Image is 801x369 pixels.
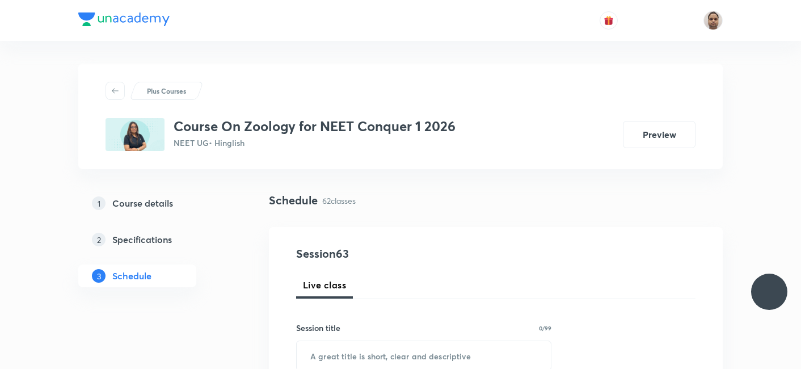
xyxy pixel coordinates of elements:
[78,12,170,29] a: Company Logo
[78,12,170,26] img: Company Logo
[106,118,165,151] img: 220E4118-950D-4AB9-9FED-A6405169731F_plus.png
[92,269,106,283] p: 3
[174,137,456,149] p: NEET UG • Hinglish
[147,86,186,96] p: Plus Courses
[174,118,456,135] h3: Course On Zoology for NEET Conquer 1 2026
[303,278,346,292] span: Live class
[296,245,503,262] h4: Session 63
[604,15,614,26] img: avatar
[623,121,695,148] button: Preview
[112,233,172,246] h5: Specifications
[78,228,233,251] a: 2Specifications
[703,11,723,30] img: Shekhar Banerjee
[269,192,318,209] h4: Schedule
[600,11,618,30] button: avatar
[112,196,173,210] h5: Course details
[539,325,551,331] p: 0/99
[78,192,233,215] a: 1Course details
[92,196,106,210] p: 1
[322,195,356,207] p: 62 classes
[296,322,340,334] h6: Session title
[762,285,776,299] img: ttu
[92,233,106,246] p: 2
[112,269,151,283] h5: Schedule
